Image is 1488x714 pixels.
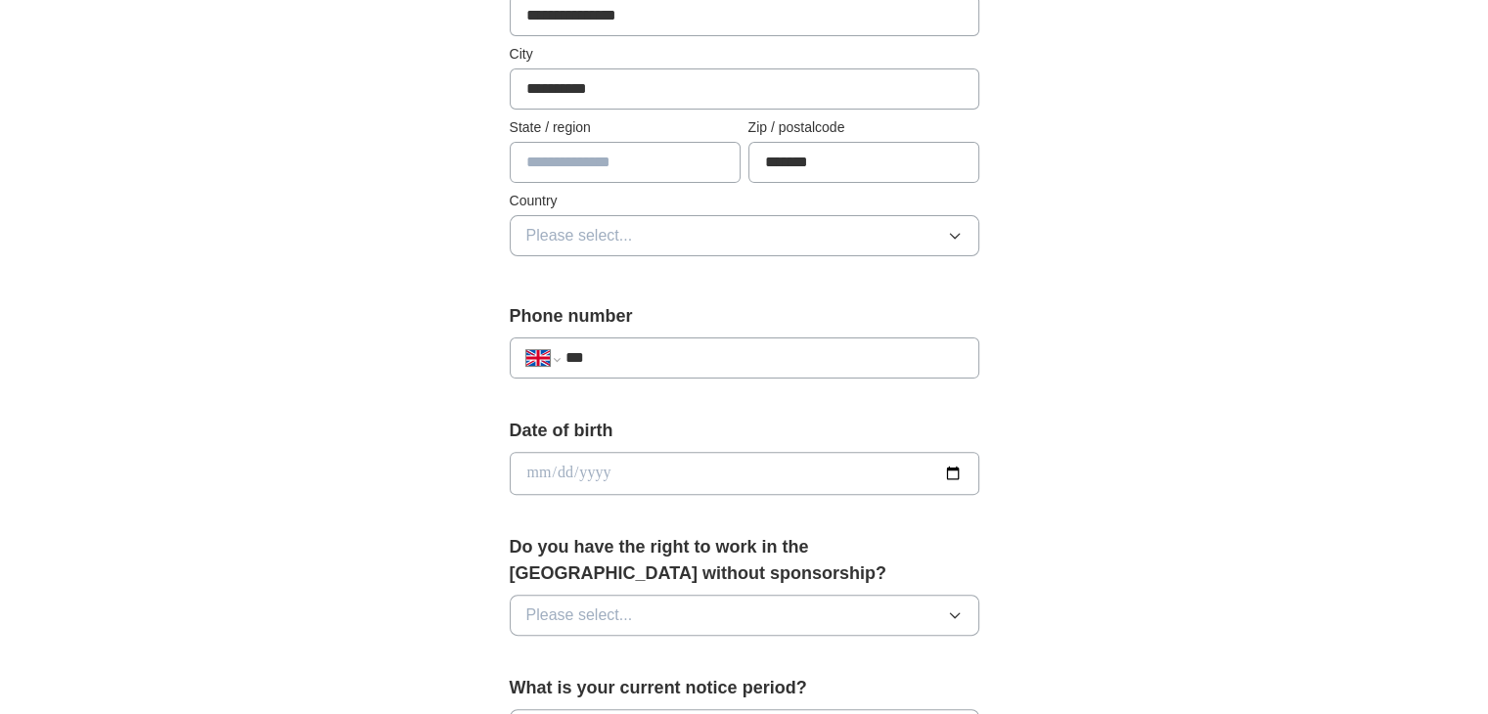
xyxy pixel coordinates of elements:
[510,215,979,256] button: Please select...
[510,675,979,701] label: What is your current notice period?
[510,303,979,330] label: Phone number
[510,534,979,587] label: Do you have the right to work in the [GEOGRAPHIC_DATA] without sponsorship?
[510,595,979,636] button: Please select...
[510,418,979,444] label: Date of birth
[526,603,633,627] span: Please select...
[510,191,979,211] label: Country
[748,117,979,138] label: Zip / postalcode
[510,117,741,138] label: State / region
[526,224,633,247] span: Please select...
[510,44,979,65] label: City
